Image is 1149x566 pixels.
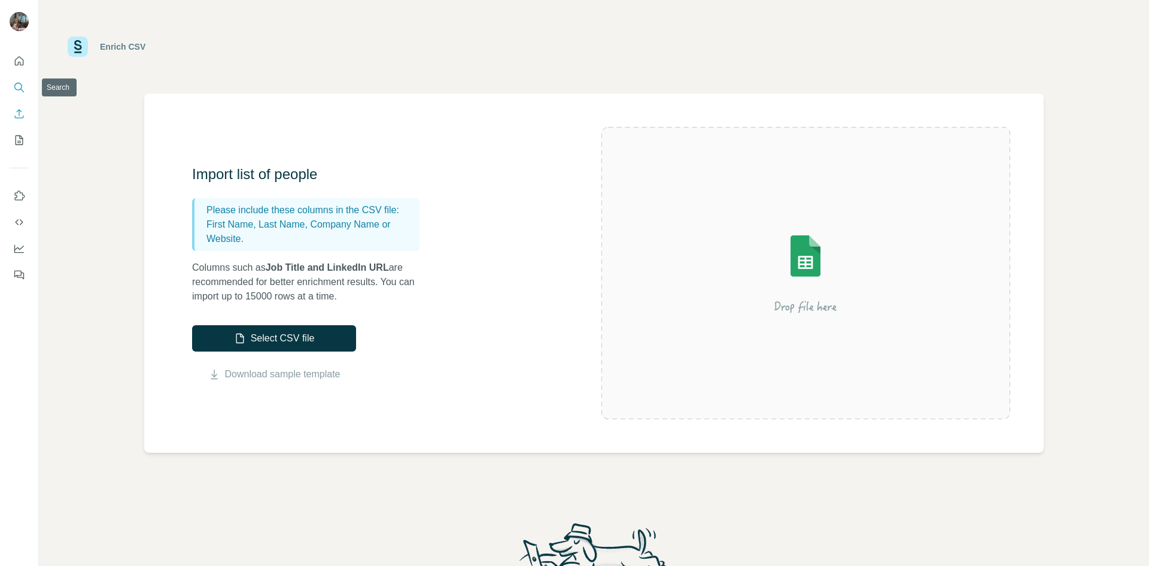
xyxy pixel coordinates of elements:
[10,77,29,98] button: Search
[192,165,431,184] h3: Import list of people
[266,262,389,273] span: Job Title and LinkedIn URL
[100,41,145,53] div: Enrich CSV
[206,203,415,217] p: Please include these columns in the CSV file:
[192,367,356,382] button: Download sample template
[10,211,29,233] button: Use Surfe API
[68,37,88,57] img: Surfe Logo
[10,238,29,259] button: Dashboard
[10,185,29,207] button: Use Surfe on LinkedIn
[10,264,29,286] button: Feedback
[698,201,913,345] img: Surfe Illustration - Drop file here or select below
[10,50,29,72] button: Quick start
[192,325,356,352] button: Select CSV file
[10,103,29,125] button: Enrich CSV
[206,217,415,246] p: First Name, Last Name, Company Name or Website.
[10,12,29,31] img: Avatar
[192,261,431,304] p: Columns such as are recommended for better enrichment results. You can import up to 15000 rows at...
[10,129,29,151] button: My lists
[225,367,341,382] a: Download sample template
